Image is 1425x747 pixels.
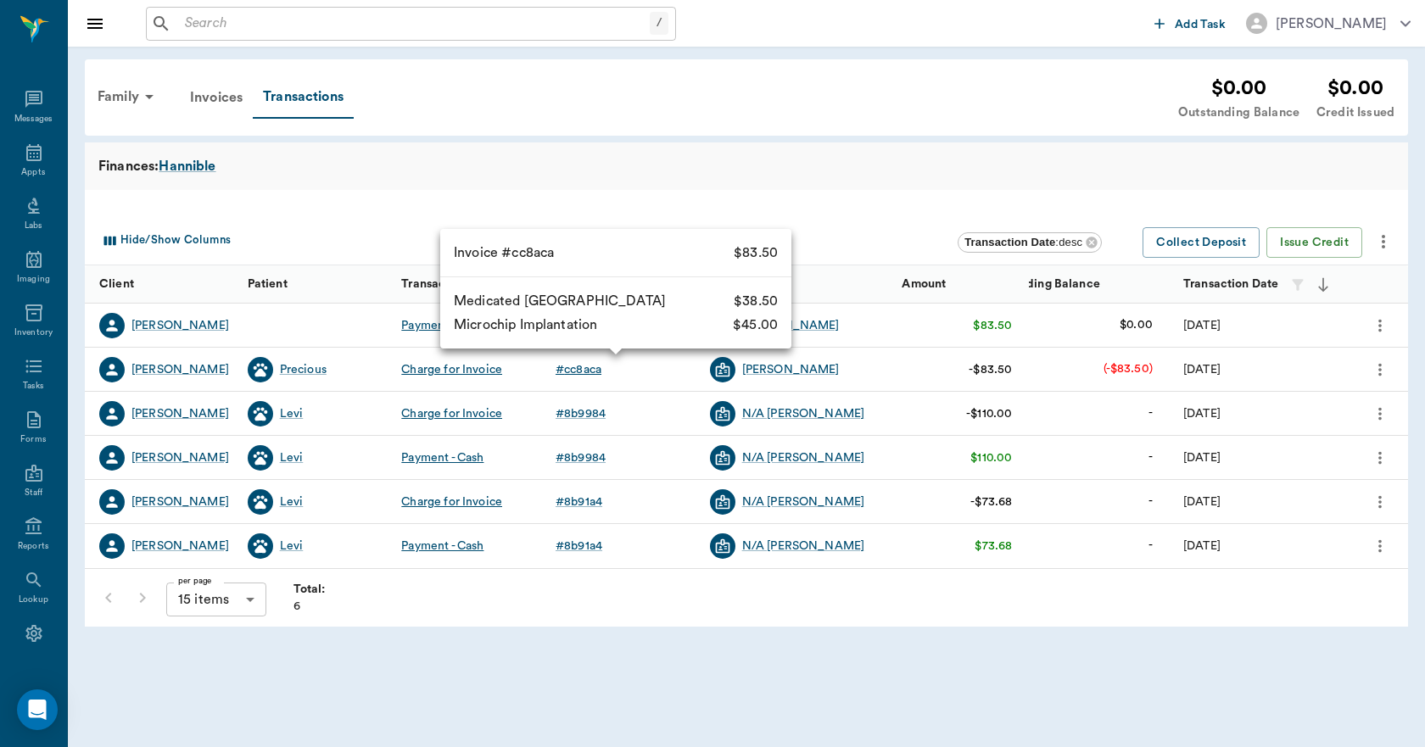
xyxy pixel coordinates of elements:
div: Charge for Invoice [401,493,502,510]
div: 08/25/25 [1183,361,1221,378]
div: -$73.68 [970,493,1012,510]
span: $45.00 [733,315,778,335]
a: #8b91a4 [556,493,609,510]
div: Staff [25,487,42,499]
div: Charge for Invoice [401,405,502,422]
a: Invoices [180,77,253,118]
span: Medicated [GEOGRAPHIC_DATA] [454,291,666,311]
button: more [1366,311,1394,340]
button: more [1366,355,1394,384]
a: Levi [280,449,304,466]
button: Collect Deposit [1143,227,1260,259]
a: Hannible [159,156,215,176]
div: $0.00 [1316,73,1394,103]
a: [PERSON_NAME] [131,538,229,555]
a: Levi [280,538,304,555]
div: Credit Issued [1316,103,1394,122]
button: Close drawer [78,7,112,41]
button: Issue Credit [1266,227,1362,259]
button: more [1366,488,1394,516]
button: more [1366,399,1394,428]
div: Imaging [17,273,50,286]
a: [PERSON_NAME] [131,493,229,510]
span: $38.50 [734,291,778,311]
td: - [1135,479,1166,524]
div: Appts [21,166,45,179]
b: Transaction Date [964,236,1055,248]
div: Charge for Invoice [401,361,502,378]
a: N/A [PERSON_NAME] [742,538,865,555]
div: N/A [PERSON_NAME] [742,493,865,510]
input: Search [178,12,650,36]
div: Outstanding Balance [1178,103,1299,122]
button: more [1369,227,1398,256]
span: Microchip Implantation [454,315,597,335]
strong: Transaction [401,278,467,290]
div: $83.50 [973,317,1012,334]
div: Forms [20,433,46,446]
div: / [650,12,668,35]
strong: Total: [293,583,326,595]
div: [PERSON_NAME] [131,361,229,378]
span: Finances: [98,156,159,176]
div: # 8b91a4 [556,493,602,510]
div: Labs [25,220,42,232]
button: more [1366,532,1394,560]
div: Open Intercom Messenger [17,689,58,730]
td: - [1135,523,1166,568]
strong: Client [99,278,134,290]
td: - [1135,391,1166,436]
div: [PERSON_NAME] [131,317,229,334]
div: Transaction Date:desc [958,232,1102,253]
a: Transactions [253,76,354,119]
div: 04/25/22 [1183,405,1221,422]
button: more [1366,443,1394,472]
div: # 8b91a4 [556,538,602,555]
div: # 8b9984 [556,449,606,466]
div: -$83.50 [969,361,1012,378]
div: Reports [18,540,49,553]
td: (-$83.50) [1090,347,1166,392]
a: [PERSON_NAME] [742,361,840,378]
button: [PERSON_NAME] [1232,8,1424,39]
div: # 8b9984 [556,405,606,422]
span: $83.50 [734,242,778,263]
div: [PERSON_NAME] [131,405,229,422]
div: Payment - Cash [401,317,483,334]
div: 6 [293,581,326,615]
div: 04/25/22 [1183,449,1221,466]
div: Payment - Cash [401,538,483,555]
span: : desc [964,236,1082,248]
a: Levi [280,493,304,510]
button: Select columns [96,227,235,254]
div: $0.00 [1178,73,1299,103]
div: Payment - Cash [401,449,483,466]
strong: Patient [248,278,288,290]
td: - [1135,435,1166,480]
a: N/A [PERSON_NAME] [742,405,865,422]
div: Messages [14,113,53,125]
td: $0.00 [1106,303,1166,348]
div: 03/27/22 [1183,493,1221,510]
div: Family [87,76,170,117]
div: [PERSON_NAME] [131,449,229,466]
div: Precious [280,361,327,378]
div: Tasks [23,380,44,393]
div: [PERSON_NAME] [1276,14,1387,34]
a: #8b9984 [556,405,612,422]
a: N/A [PERSON_NAME] [742,449,865,466]
strong: Transaction Date [1183,278,1278,290]
div: -$110.00 [966,405,1012,422]
a: #8b9984 [556,449,612,466]
div: Inventory [14,326,53,339]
